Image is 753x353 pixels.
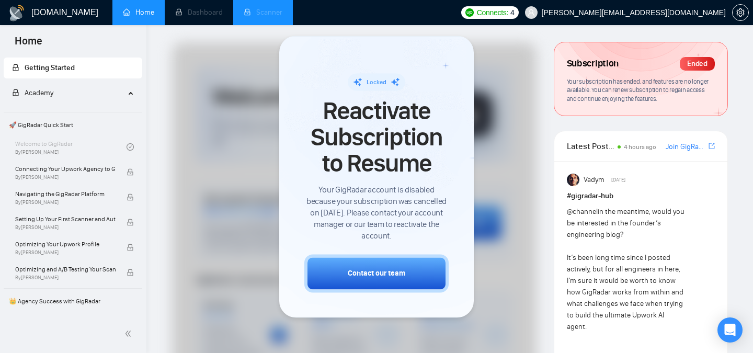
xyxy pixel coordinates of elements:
[717,317,743,343] div: Open Intercom Messenger
[124,328,135,339] span: double-left
[567,190,715,202] h1: # gigradar-hub
[6,33,51,55] span: Home
[567,140,614,153] span: Latest Posts from the GigRadar Community
[5,291,141,312] span: 👑 Agency Success with GigRadar
[5,115,141,135] span: 🚀 GigRadar Quick Start
[465,8,474,17] img: upwork-logo.png
[732,4,749,21] button: setting
[666,141,706,153] a: Join GigRadar Slack Community
[15,189,116,199] span: Navigating the GigRadar Platform
[15,249,116,256] span: By [PERSON_NAME]
[304,184,449,242] span: Your GigRadar account is disabled because your subscription was cancelled on [DATE]. Please conta...
[732,8,749,17] a: setting
[15,275,116,281] span: By [PERSON_NAME]
[4,58,142,78] li: Getting Started
[304,98,449,177] span: Reactivate Subscription to Resume
[510,7,515,18] span: 4
[567,174,579,186] img: Vadym
[127,168,134,176] span: lock
[15,264,116,275] span: Optimizing and A/B Testing Your Scanner for Better Results
[127,244,134,251] span: lock
[15,239,116,249] span: Optimizing Your Upwork Profile
[127,193,134,201] span: lock
[127,219,134,226] span: lock
[733,8,748,17] span: setting
[25,63,75,72] span: Getting Started
[611,175,625,185] span: [DATE]
[367,78,386,86] span: Locked
[15,174,116,180] span: By [PERSON_NAME]
[709,141,715,151] a: export
[567,77,709,103] span: Your subscription has ended, and features are no longer available. You can renew subscription to ...
[12,88,53,97] span: Academy
[15,164,116,174] span: Connecting Your Upwork Agency to GigRadar
[348,268,405,279] div: Contact our team
[25,88,53,97] span: Academy
[15,224,116,231] span: By [PERSON_NAME]
[12,89,19,96] span: lock
[123,8,154,17] a: homeHome
[12,64,19,71] span: lock
[528,9,535,16] span: user
[584,174,604,186] span: Vadym
[567,207,598,216] span: @channel
[15,214,116,224] span: Setting Up Your First Scanner and Auto-Bidder
[8,5,25,21] img: logo
[624,143,656,151] span: 4 hours ago
[477,7,508,18] span: Connects:
[709,142,715,150] span: export
[127,143,134,151] span: check-circle
[15,199,116,206] span: By [PERSON_NAME]
[304,254,449,292] button: Contact our team
[127,269,134,276] span: lock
